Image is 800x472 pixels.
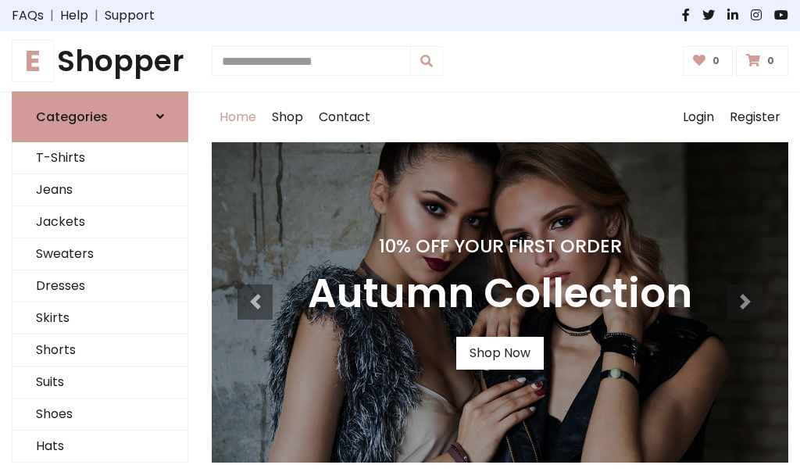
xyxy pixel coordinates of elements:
[12,334,187,367] a: Shorts
[12,40,54,82] span: E
[12,302,187,334] a: Skirts
[12,6,44,25] a: FAQs
[12,44,188,79] h1: Shopper
[212,92,264,142] a: Home
[12,142,187,174] a: T-Shirts
[308,235,692,257] h4: 10% Off Your First Order
[683,46,734,76] a: 0
[675,92,722,142] a: Login
[60,6,88,25] a: Help
[88,6,105,25] span: |
[12,206,187,238] a: Jackets
[12,367,187,399] a: Suits
[12,270,187,302] a: Dresses
[264,92,311,142] a: Shop
[12,431,187,463] a: Hats
[12,399,187,431] a: Shoes
[44,6,60,25] span: |
[105,6,155,25] a: Support
[12,44,188,79] a: EShopper
[311,92,378,142] a: Contact
[722,92,788,142] a: Register
[456,337,544,370] a: Shop Now
[12,91,188,142] a: Categories
[36,109,108,124] h6: Categories
[763,54,778,68] span: 0
[736,46,788,76] a: 0
[12,174,187,206] a: Jeans
[308,270,692,318] h3: Autumn Collection
[12,238,187,270] a: Sweaters
[709,54,723,68] span: 0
